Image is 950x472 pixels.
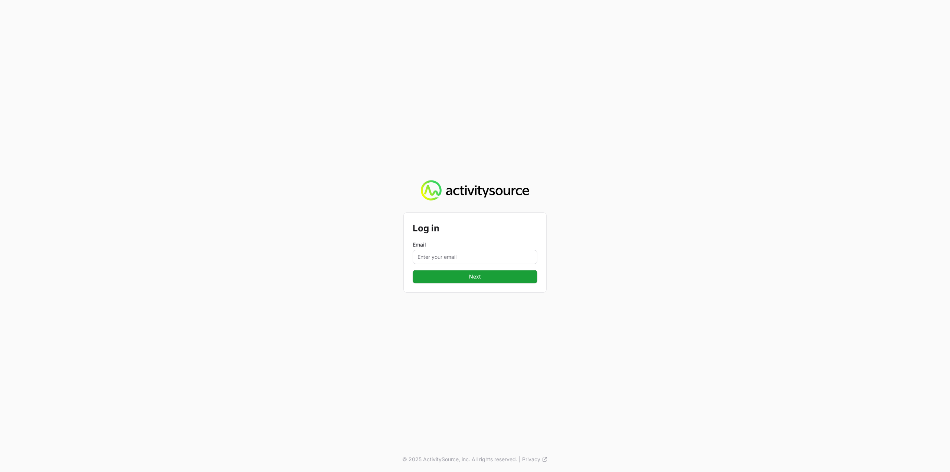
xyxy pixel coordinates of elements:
[522,456,548,463] a: Privacy
[413,222,537,235] h2: Log in
[402,456,517,463] p: © 2025 ActivitySource, inc. All rights reserved.
[469,272,481,281] span: Next
[413,241,537,248] label: Email
[413,270,537,283] button: Next
[413,250,537,264] input: Enter your email
[519,456,521,463] span: |
[421,180,529,201] img: Activity Source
